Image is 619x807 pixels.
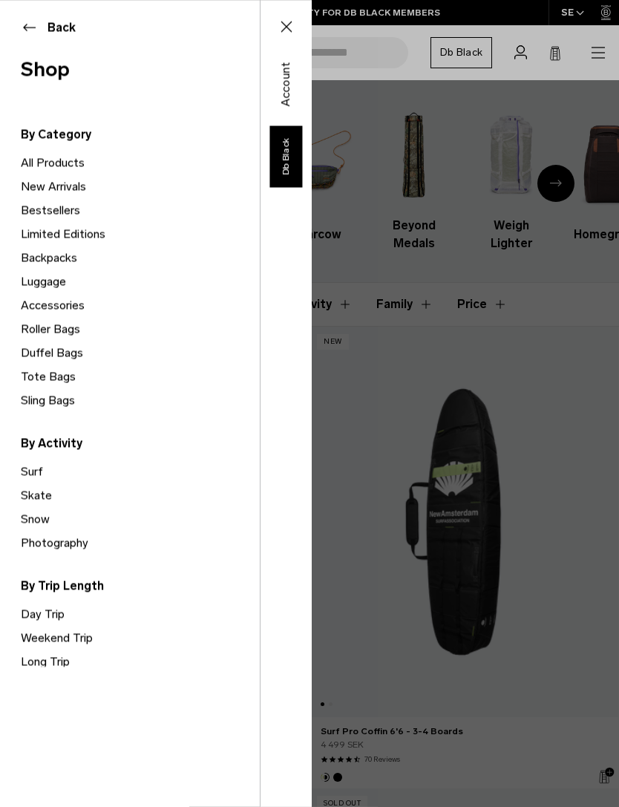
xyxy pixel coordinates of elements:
a: Sling Bags [21,388,260,412]
span: Account [278,62,295,107]
span: By Trip Length [21,577,260,595]
a: Accessories [21,293,260,317]
a: Snow [21,507,260,531]
a: Photography [21,531,260,555]
a: Account [271,75,302,93]
a: Duffel Bags [21,341,260,365]
span: By Category [21,125,260,143]
span: By Activity [21,434,260,452]
a: Tote Bags [21,365,260,388]
a: Surf [21,460,260,483]
a: Weekend Trip [21,626,260,650]
span: Shop [21,54,239,85]
a: New Arrivals [21,174,260,198]
a: Luggage [21,269,260,293]
a: Day Trip [21,602,260,626]
a: Roller Bags [21,317,260,341]
a: Db Black [269,125,302,187]
a: All Products [21,151,260,174]
a: Bestsellers [21,198,260,222]
a: Backpacks [21,246,260,269]
a: Long Trip [21,650,260,673]
a: Skate [21,483,260,507]
a: Limited Editions [21,222,260,246]
button: Back [21,19,239,36]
